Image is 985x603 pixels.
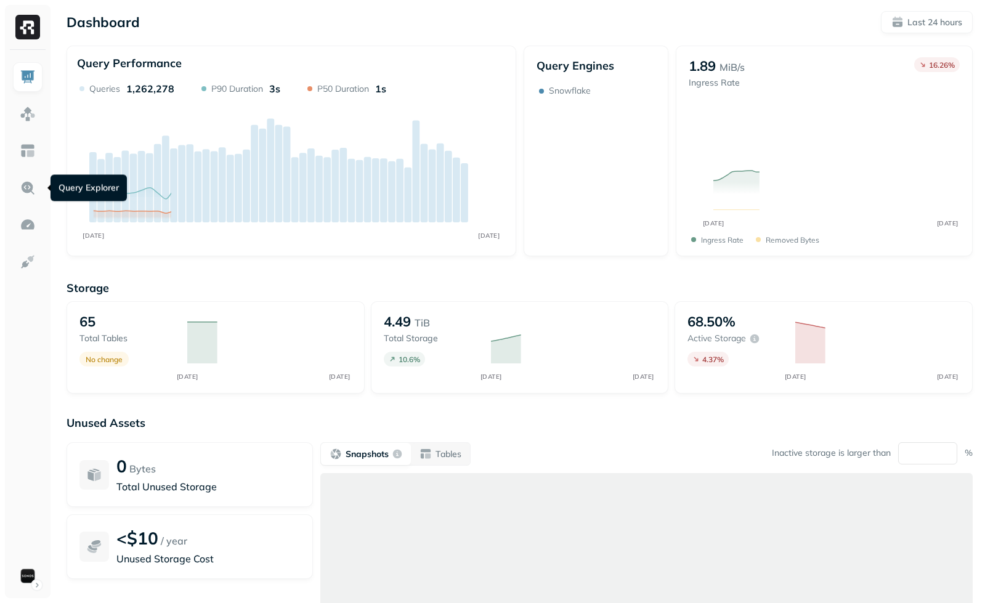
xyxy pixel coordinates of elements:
[89,83,120,95] p: Queries
[687,333,746,344] p: Active storage
[67,14,140,31] p: Dashboard
[328,373,350,381] tspan: [DATE]
[317,83,369,95] p: P50 Duration
[701,235,744,245] p: Ingress Rate
[480,373,502,381] tspan: [DATE]
[375,83,386,95] p: 1s
[67,416,973,430] p: Unused Assets
[20,180,36,196] img: Query Explorer
[687,313,736,330] p: 68.50%
[176,373,198,381] tspan: [DATE]
[936,219,958,227] tspan: [DATE]
[415,315,430,330] p: TiB
[346,448,389,460] p: Snapshots
[20,106,36,122] img: Assets
[116,551,300,566] p: Unused Storage Cost
[86,355,123,364] p: No change
[537,59,655,73] p: Query Engines
[766,235,819,245] p: Removed bytes
[67,281,973,295] p: Storage
[384,333,479,344] p: Total storage
[77,56,182,70] p: Query Performance
[83,232,104,239] tspan: [DATE]
[211,83,263,95] p: P90 Duration
[126,83,174,95] p: 1,262,278
[702,219,724,227] tspan: [DATE]
[116,455,127,477] p: 0
[20,143,36,159] img: Asset Explorer
[772,447,891,459] p: Inactive storage is larger than
[161,533,187,548] p: / year
[549,85,591,97] p: Snowflake
[478,232,500,239] tspan: [DATE]
[15,15,40,39] img: Ryft
[929,60,955,70] p: 16.26 %
[19,567,36,585] img: Sonos
[881,11,973,33] button: Last 24 hours
[384,313,411,330] p: 4.49
[20,217,36,233] img: Optimization
[129,461,156,476] p: Bytes
[116,527,158,549] p: <$10
[965,447,973,459] p: %
[689,77,745,89] p: Ingress Rate
[436,448,461,460] p: Tables
[20,254,36,270] img: Integrations
[907,17,962,28] p: Last 24 hours
[689,57,716,75] p: 1.89
[51,175,127,201] div: Query Explorer
[936,373,958,381] tspan: [DATE]
[79,313,95,330] p: 65
[719,60,745,75] p: MiB/s
[399,355,420,364] p: 10.6 %
[20,69,36,85] img: Dashboard
[702,355,724,364] p: 4.37 %
[633,373,654,381] tspan: [DATE]
[79,333,175,344] p: Total tables
[116,479,300,494] p: Total Unused Storage
[784,373,806,381] tspan: [DATE]
[269,83,280,95] p: 3s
